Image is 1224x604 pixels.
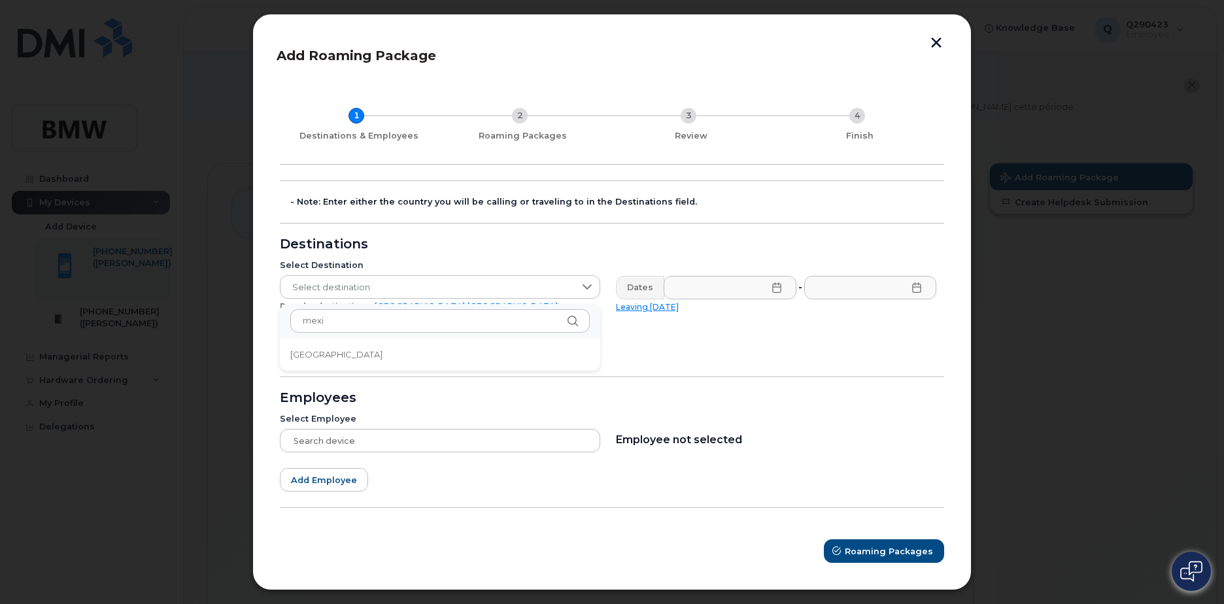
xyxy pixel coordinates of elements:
div: Select Destination [280,260,600,271]
input: Please fill out this field [664,276,796,299]
div: - Note: Enter either the country you will be calling or traveling to in the Destinations field. [290,197,944,207]
div: Review [612,131,770,141]
a: [GEOGRAPHIC_DATA] [467,301,558,311]
span: Popular destinations: [280,301,372,311]
div: Roaming Packages [443,131,602,141]
a: Leaving [DATE] [616,302,679,312]
span: Add employee [291,474,357,486]
div: 4 [849,108,865,124]
div: Employees [280,393,944,403]
div: 2 [512,108,528,124]
span: Roaming Packages [845,545,933,558]
div: Destinations [280,239,944,250]
span: Select destination [280,276,575,299]
div: Select Employee [280,414,600,424]
button: Add employee [280,468,368,492]
ul: Option List [280,338,600,371]
div: Finish [781,131,939,141]
div: Employee not selected [616,429,936,445]
span: Add Roaming Package [277,48,436,63]
div: 3 [681,108,696,124]
span: [GEOGRAPHIC_DATA] [290,348,382,361]
button: Roaming Packages [824,539,944,563]
div: - [796,276,805,299]
a: [GEOGRAPHIC_DATA] [375,301,465,311]
img: Open chat [1180,561,1202,582]
li: Mexico [280,343,600,366]
input: Please fill out this field [804,276,937,299]
input: Search device [280,429,600,452]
